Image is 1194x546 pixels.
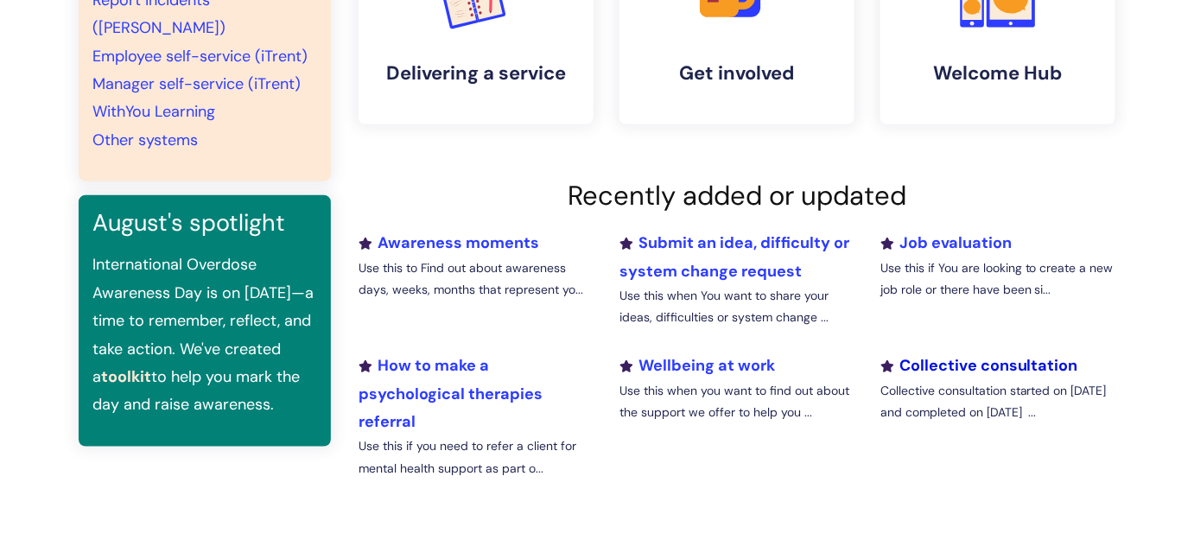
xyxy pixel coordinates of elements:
a: Awareness moments [359,232,539,253]
a: WithYou Learning [92,101,215,122]
a: How to make a psychological therapies referral [359,355,543,432]
a: Wellbeing at work [619,355,775,376]
a: Other systems [92,130,198,150]
a: Job evaluation [880,232,1012,253]
a: Submit an idea, difficulty or system change request [619,232,849,281]
h3: August's spotlight [92,209,317,237]
h4: Welcome Hub [894,62,1102,85]
a: Employee self-service (iTrent) [92,46,308,67]
h4: Get involved [633,62,841,85]
h2: Recently added or updated [359,180,1115,212]
p: Use this when You want to share your ideas, difficulties or system change ... [619,285,854,328]
p: Collective consultation started on [DATE] and completed on [DATE] ... [880,380,1115,423]
p: Use this if You are looking to create a new job role or there have been si... [880,257,1115,301]
a: toolkit [101,366,151,387]
h4: Delivering a service [372,62,580,85]
p: Use this to Find out about awareness days, weeks, months that represent yo... [359,257,594,301]
a: Manager self-service (iTrent) [92,73,301,94]
p: International Overdose Awareness Day is on [DATE]—a time to remember, reflect, and take action. W... [92,251,317,418]
a: Collective consultation [880,355,1078,376]
p: Use this if you need to refer a client for mental health support as part o... [359,435,594,479]
p: Use this when you want to find out about the support we offer to help you ... [619,380,854,423]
